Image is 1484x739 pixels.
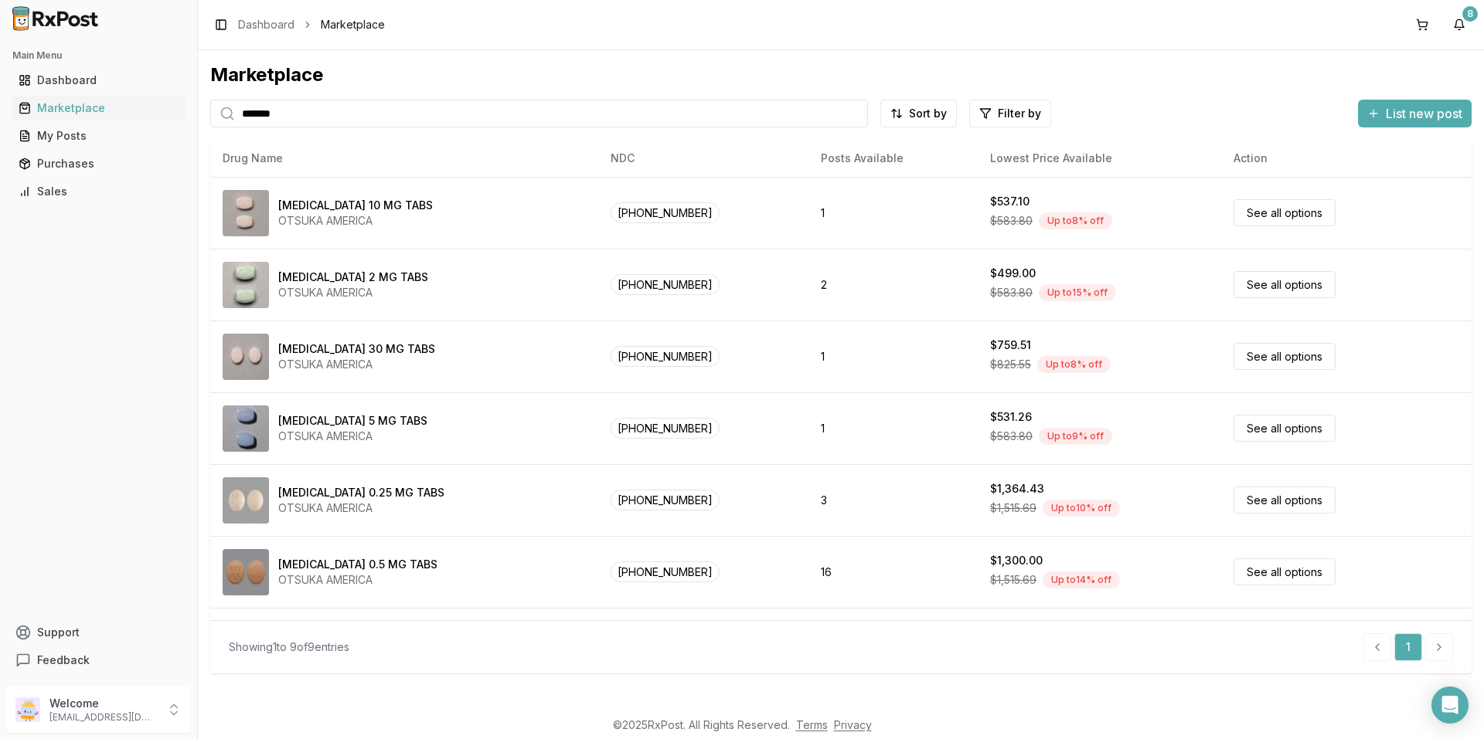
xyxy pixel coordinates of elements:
img: Rexulti 0.5 MG TABS [223,549,269,595]
a: List new post [1358,107,1472,123]
div: $537.10 [990,194,1030,209]
span: Marketplace [321,17,385,32]
button: Marketplace [6,96,191,120]
button: Support [6,619,191,646]
div: OTSUKA AMERICA [278,429,427,444]
div: $1,300.00 [990,553,1043,568]
td: 2 [808,249,978,320]
th: Lowest Price Available [978,140,1221,177]
div: OTSUKA AMERICA [278,285,428,300]
th: Posts Available [808,140,978,177]
span: [PHONE_NUMBER] [611,418,720,439]
div: Open Intercom Messenger [1431,686,1469,724]
p: Welcome [49,696,157,711]
span: [PHONE_NUMBER] [611,202,720,223]
div: $499.00 [990,266,1036,281]
img: User avatar [15,697,40,722]
img: Abilify 5 MG TABS [223,405,269,452]
span: [PHONE_NUMBER] [611,561,720,582]
div: Up to 9 % off [1039,428,1112,445]
td: 1 [808,320,978,392]
span: Feedback [37,653,90,668]
div: Marketplace [19,100,179,116]
div: $1,364.43 [990,481,1044,497]
div: [MEDICAL_DATA] 30 MG TABS [278,341,435,357]
button: Filter by [969,100,1051,127]
a: Privacy [834,718,872,731]
span: $825.55 [990,357,1031,372]
div: My Posts [19,128,179,144]
span: Filter by [998,106,1041,121]
a: See all options [1234,486,1336,514]
div: $531.26 [990,409,1032,425]
button: My Posts [6,124,191,148]
button: Purchases [6,151,191,176]
nav: breadcrumb [238,17,385,32]
img: Abilify 30 MG TABS [223,334,269,380]
th: Action [1221,140,1472,177]
a: Purchases [12,150,185,178]
td: 3 [808,464,978,536]
span: [PHONE_NUMBER] [611,490,720,510]
div: $759.51 [990,337,1031,353]
span: [PHONE_NUMBER] [611,274,720,295]
div: [MEDICAL_DATA] 0.25 MG TABS [278,485,444,500]
div: [MEDICAL_DATA] 0.5 MG TABS [278,557,437,572]
div: Showing 1 to 9 of 9 entries [229,639,349,655]
div: Sales [19,184,179,199]
div: OTSUKA AMERICA [278,357,435,372]
nav: pagination [1363,633,1453,661]
a: Dashboard [12,66,185,94]
span: $1,515.69 [990,500,1036,516]
button: Feedback [6,646,191,674]
th: Drug Name [210,140,598,177]
div: Purchases [19,156,179,171]
div: Up to 8 % off [1039,212,1112,229]
a: See all options [1234,199,1336,226]
div: Up to 8 % off [1037,356,1111,373]
div: Up to 15 % off [1039,284,1116,301]
a: Terms [796,718,828,731]
a: See all options [1234,343,1336,370]
a: My Posts [12,122,185,150]
img: Rexulti 0.25 MG TABS [223,477,269,524]
th: NDC [598,140,808,177]
div: [MEDICAL_DATA] 10 MG TABS [278,198,433,213]
td: 1 [808,392,978,464]
button: 8 [1447,12,1472,37]
div: OTSUKA AMERICA [278,572,437,588]
td: 10 [808,608,978,680]
div: Dashboard [19,73,179,88]
span: $1,515.69 [990,572,1036,588]
span: [PHONE_NUMBER] [611,346,720,367]
img: Abilify 2 MG TABS [223,262,269,308]
img: Abilify 10 MG TABS [223,190,269,236]
button: List new post [1358,100,1472,127]
div: [MEDICAL_DATA] 5 MG TABS [278,413,427,429]
div: Up to 14 % off [1043,571,1120,588]
div: [MEDICAL_DATA] 2 MG TABS [278,269,428,285]
span: Sort by [909,106,947,121]
span: $583.80 [990,285,1033,300]
a: See all options [1234,558,1336,585]
a: See all options [1234,415,1336,442]
a: Dashboard [238,17,294,32]
div: Up to 10 % off [1043,500,1120,517]
button: Sales [6,179,191,204]
div: OTSUKA AMERICA [278,500,444,516]
div: OTSUKA AMERICA [278,213,433,229]
td: 16 [808,536,978,608]
div: Marketplace [210,63,1472,87]
span: $583.80 [990,213,1033,229]
button: Dashboard [6,68,191,93]
span: $583.80 [990,429,1033,444]
img: RxPost Logo [6,6,105,31]
a: Sales [12,178,185,205]
span: List new post [1386,104,1462,123]
a: See all options [1234,271,1336,298]
div: 8 [1462,6,1478,22]
a: 1 [1394,633,1422,661]
a: Marketplace [12,94,185,122]
td: 1 [808,177,978,249]
h2: Main Menu [12,49,185,62]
